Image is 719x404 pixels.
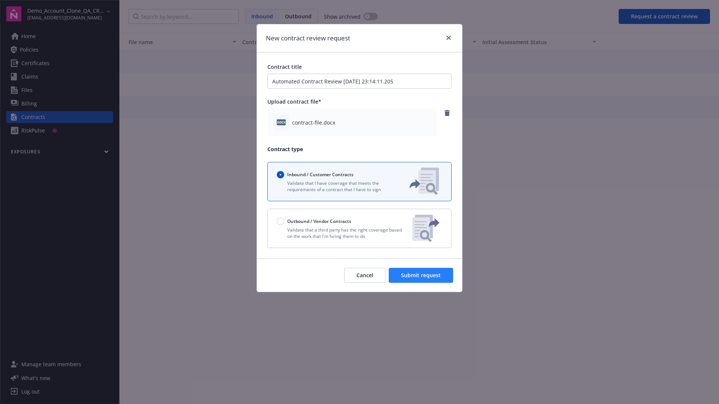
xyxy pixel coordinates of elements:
[287,171,354,178] span: Inbound / Customer Contracts
[277,227,406,239] p: Validate that a third party has the right coverage based on the work that I'm hiring them to do
[344,268,386,283] button: Cancel
[401,272,441,279] span: Submit request
[277,171,284,178] input: Inbound / Customer Contracts
[292,119,335,126] span: contract-file.docx
[443,108,452,117] a: remove
[287,218,351,224] span: Outbound / Vendor Contracts
[266,33,350,43] h1: New contract review request
[267,145,452,153] p: Contract type
[277,218,284,225] input: Outbound / Vendor Contracts
[277,180,397,193] p: Validate that I have coverage that meets the requirements of a contract that I have to sign
[267,74,452,89] input: Enter a title for this contract
[444,33,453,42] a: close
[267,98,321,105] span: Upload contract file*
[267,209,452,248] button: Outbound / Vendor ContractsValidate that a third party has the right coverage based on the work t...
[267,162,452,201] button: Inbound / Customer ContractsValidate that I have coverage that meets the requirements of a contra...
[357,272,373,279] span: Cancel
[267,63,302,70] span: Contract title
[277,119,286,125] span: docx
[389,268,453,283] button: Submit request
